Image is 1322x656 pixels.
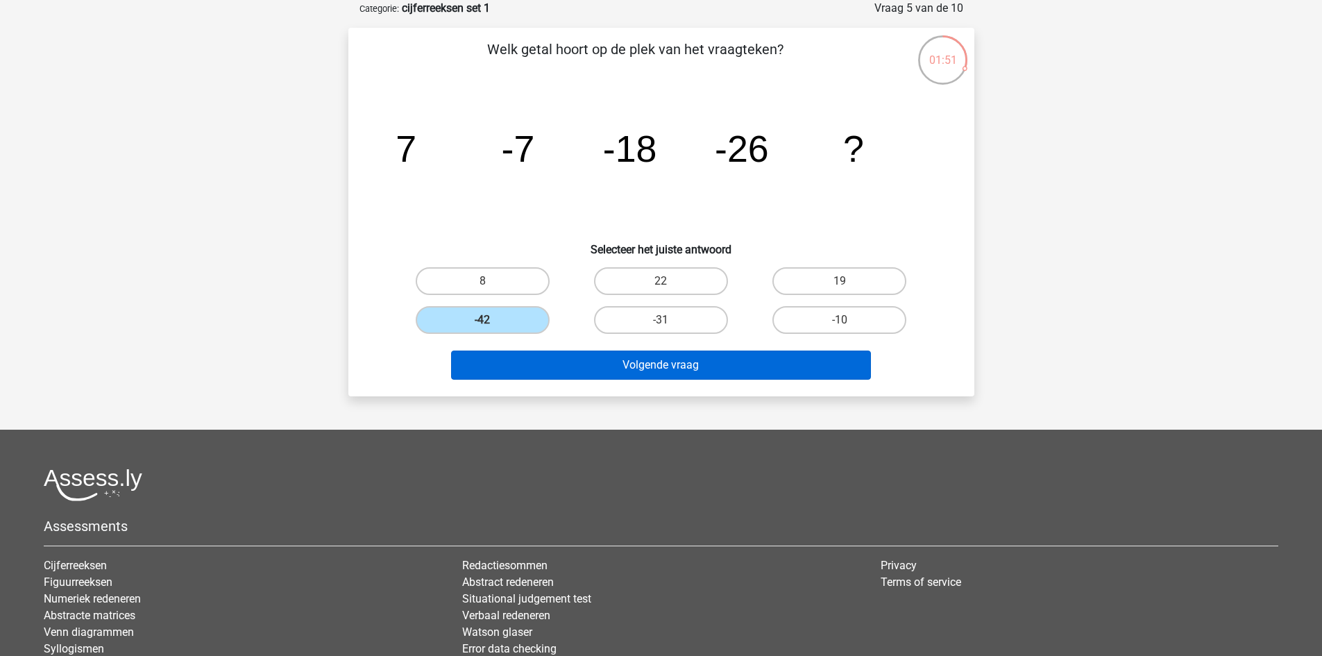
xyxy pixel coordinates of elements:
[917,34,969,69] div: 01:51
[396,128,416,169] tspan: 7
[44,625,134,639] a: Venn diagrammen
[371,39,900,81] p: Welk getal hoort op de plek van het vraagteken?
[44,559,107,572] a: Cijferreeksen
[462,559,548,572] a: Redactiesommen
[44,609,135,622] a: Abstracte matrices
[371,232,952,256] h6: Selecteer het juiste antwoord
[715,128,769,169] tspan: -26
[594,267,728,295] label: 22
[44,469,142,501] img: Assessly logo
[881,559,917,572] a: Privacy
[462,609,550,622] a: Verbaal redeneren
[501,128,534,169] tspan: -7
[843,128,864,169] tspan: ?
[594,306,728,334] label: -31
[772,267,906,295] label: 19
[462,642,557,655] a: Error data checking
[402,1,490,15] strong: cijferreeksen set 1
[44,592,141,605] a: Numeriek redeneren
[44,642,104,655] a: Syllogismen
[462,592,591,605] a: Situational judgement test
[881,575,961,589] a: Terms of service
[602,128,656,169] tspan: -18
[416,306,550,334] label: -42
[44,575,112,589] a: Figuurreeksen
[359,3,399,14] small: Categorie:
[44,518,1278,535] h5: Assessments
[416,267,550,295] label: 8
[772,306,906,334] label: -10
[451,351,871,380] button: Volgende vraag
[462,575,554,589] a: Abstract redeneren
[462,625,532,639] a: Watson glaser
